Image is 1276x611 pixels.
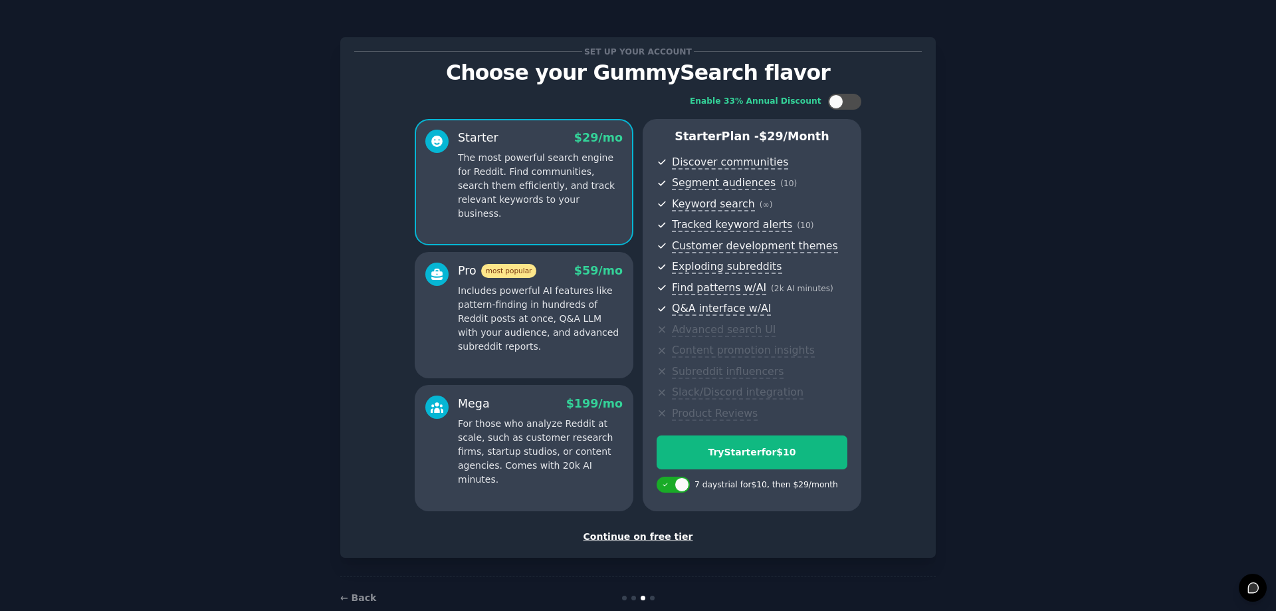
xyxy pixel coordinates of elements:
[354,530,922,544] div: Continue on free tier
[458,263,536,279] div: Pro
[780,179,797,188] span: ( 10 )
[672,407,758,421] span: Product Reviews
[672,197,755,211] span: Keyword search
[694,479,838,491] div: 7 days trial for $10 , then $ 29 /month
[574,264,623,277] span: $ 59 /mo
[566,397,623,410] span: $ 199 /mo
[340,592,376,603] a: ← Back
[354,61,922,84] p: Choose your GummySearch flavor
[759,130,829,143] span: $ 29 /month
[672,323,776,337] span: Advanced search UI
[481,264,537,278] span: most popular
[690,96,821,108] div: Enable 33% Annual Discount
[458,396,490,412] div: Mega
[657,435,847,469] button: TryStarterfor$10
[458,417,623,487] p: For those who analyze Reddit at scale, such as customer research firms, startup studios, or conte...
[672,218,792,232] span: Tracked keyword alerts
[672,260,782,274] span: Exploding subreddits
[574,131,623,144] span: $ 29 /mo
[672,386,803,400] span: Slack/Discord integration
[797,221,813,230] span: ( 10 )
[672,302,771,316] span: Q&A interface w/AI
[657,128,847,145] p: Starter Plan -
[458,151,623,221] p: The most powerful search engine for Reddit. Find communities, search them efficiently, and track ...
[771,284,833,293] span: ( 2k AI minutes )
[657,445,847,459] div: Try Starter for $10
[458,284,623,354] p: Includes powerful AI features like pattern-finding in hundreds of Reddit posts at once, Q&A LLM w...
[760,200,773,209] span: ( ∞ )
[672,176,776,190] span: Segment audiences
[672,281,766,295] span: Find patterns w/AI
[672,365,784,379] span: Subreddit influencers
[672,239,838,253] span: Customer development themes
[672,156,788,170] span: Discover communities
[458,130,498,146] div: Starter
[672,344,815,358] span: Content promotion insights
[582,45,694,59] span: Set up your account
